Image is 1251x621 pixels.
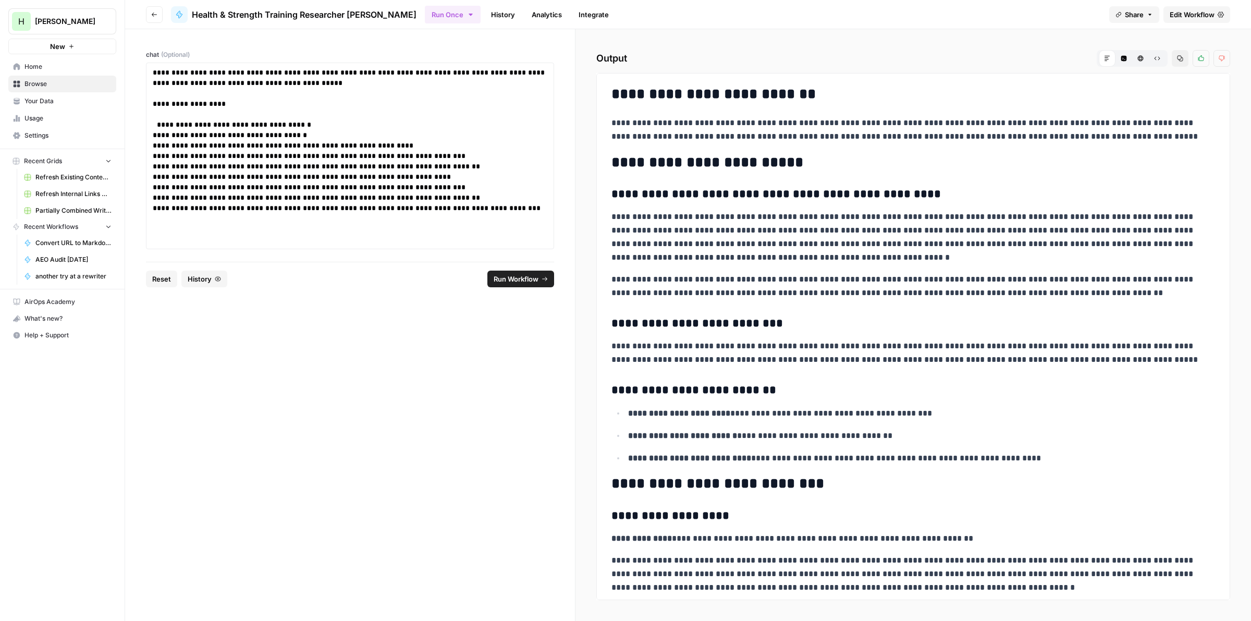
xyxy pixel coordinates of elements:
[8,127,116,144] a: Settings
[24,114,112,123] span: Usage
[485,6,521,23] a: History
[24,156,62,166] span: Recent Grids
[19,268,116,285] a: another try at a rewriter
[19,202,116,219] a: Partially Combined Writer Grid
[8,93,116,109] a: Your Data
[24,79,112,89] span: Browse
[24,297,112,307] span: AirOps Academy
[8,8,116,34] button: Workspace: Hasbrook
[8,110,116,127] a: Usage
[8,153,116,169] button: Recent Grids
[146,50,554,59] label: chat
[8,327,116,344] button: Help + Support
[152,274,171,284] span: Reset
[35,16,98,27] span: [PERSON_NAME]
[24,131,112,140] span: Settings
[9,311,116,326] div: What's new?
[24,222,78,232] span: Recent Workflows
[50,41,65,52] span: New
[19,251,116,268] a: AEO Audit [DATE]
[8,310,116,327] button: What's new?
[8,219,116,235] button: Recent Workflows
[35,189,112,199] span: Refresh Internal Links Grid (1)
[146,271,177,287] button: Reset
[24,62,112,71] span: Home
[161,50,190,59] span: (Optional)
[1170,9,1215,20] span: Edit Workflow
[35,206,112,215] span: Partially Combined Writer Grid
[572,6,615,23] a: Integrate
[8,39,116,54] button: New
[24,96,112,106] span: Your Data
[35,272,112,281] span: another try at a rewriter
[192,8,416,21] span: Health & Strength Training Researcher [PERSON_NAME]
[35,255,112,264] span: AEO Audit [DATE]
[171,6,416,23] a: Health & Strength Training Researcher [PERSON_NAME]
[19,235,116,251] a: Convert URL to Markdown
[525,6,568,23] a: Analytics
[487,271,554,287] button: Run Workflow
[19,186,116,202] a: Refresh Internal Links Grid (1)
[8,76,116,92] a: Browse
[24,331,112,340] span: Help + Support
[1125,9,1144,20] span: Share
[494,274,538,284] span: Run Workflow
[18,15,24,28] span: H
[596,50,1230,67] h2: Output
[1163,6,1230,23] a: Edit Workflow
[35,173,112,182] span: Refresh Existing Content [DATE]
[35,238,112,248] span: Convert URL to Markdown
[8,294,116,310] a: AirOps Academy
[425,6,481,23] button: Run Once
[19,169,116,186] a: Refresh Existing Content [DATE]
[188,274,212,284] span: History
[1109,6,1159,23] button: Share
[181,271,227,287] button: History
[8,58,116,75] a: Home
